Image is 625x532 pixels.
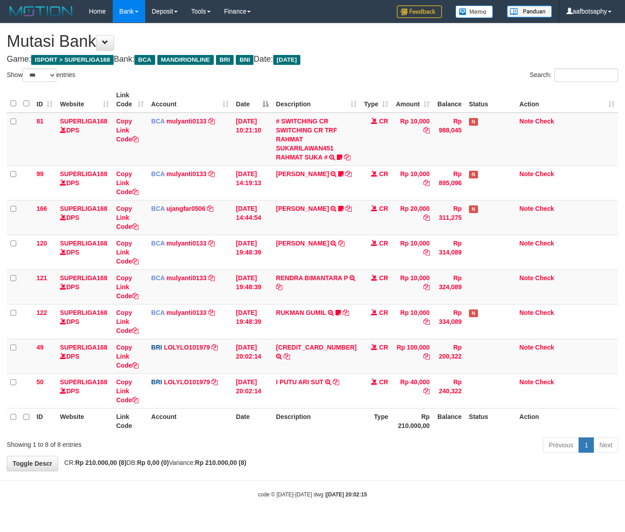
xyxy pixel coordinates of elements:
[7,55,618,64] h4: Game: Bank: Date:
[216,55,234,65] span: BRI
[116,344,138,369] a: Copy Link Code
[7,437,254,449] div: Showing 1 to 8 of 8 entries
[272,87,360,113] th: Description: activate to sort column ascending
[433,235,465,269] td: Rp 314,089
[392,373,433,408] td: Rp 40,000
[423,179,430,186] a: Copy Rp 10,000 to clipboard
[116,118,138,143] a: Copy Link Code
[56,269,113,304] td: DPS
[60,170,107,177] a: SUPERLIGA168
[423,283,430,291] a: Copy Rp 10,000 to clipboard
[519,274,533,282] a: Note
[37,274,47,282] span: 121
[433,373,465,408] td: Rp 240,322
[433,113,465,166] td: Rp 988,045
[31,55,114,65] span: ISPORT > SUPERLIGA168
[433,200,465,235] td: Rp 311,275
[113,408,148,434] th: Link Code
[276,283,282,291] a: Copy RENDRA BIMANTARA P to clipboard
[392,408,433,434] th: Rp 210.000,00
[60,118,107,125] a: SUPERLIGA168
[433,304,465,339] td: Rp 334,089
[60,309,107,316] a: SUPERLIGA168
[535,378,554,386] a: Check
[166,205,205,212] a: ujangfar0506
[516,87,618,113] th: Action: activate to sort column ascending
[338,240,345,247] a: Copy AKBAR SAPUTR to clipboard
[379,118,388,125] span: CR
[465,408,516,434] th: Status
[56,373,113,408] td: DPS
[345,170,352,177] a: Copy MUHAMMAD REZA to clipboard
[423,353,430,360] a: Copy Rp 100,000 to clipboard
[276,240,329,247] a: [PERSON_NAME]
[519,118,533,125] a: Note
[379,240,388,247] span: CR
[392,235,433,269] td: Rp 10,000
[284,353,290,360] a: Copy 685901009472532 to clipboard
[469,205,478,213] span: Has Note
[56,304,113,339] td: DPS
[392,304,433,339] td: Rp 10,000
[519,309,533,316] a: Note
[207,205,213,212] a: Copy ujangfar0506 to clipboard
[423,387,430,395] a: Copy Rp 40,000 to clipboard
[379,309,388,316] span: CR
[116,309,138,334] a: Copy Link Code
[33,87,56,113] th: ID: activate to sort column ascending
[397,5,442,18] img: Feedback.jpg
[33,408,56,434] th: ID
[379,170,388,177] span: CR
[379,205,388,212] span: CR
[134,55,155,65] span: BCA
[211,378,218,386] a: Copy LOLYLO101979 to clipboard
[23,68,56,82] select: Showentries
[423,249,430,256] a: Copy Rp 10,000 to clipboard
[535,344,554,351] a: Check
[208,309,215,316] a: Copy mulyanti0133 to clipboard
[433,165,465,200] td: Rp 895,096
[469,171,478,178] span: Has Note
[56,165,113,200] td: DPS
[116,378,138,404] a: Copy Link Code
[37,240,47,247] span: 120
[326,491,367,498] strong: [DATE] 20:02:15
[535,118,554,125] a: Check
[433,339,465,373] td: Rp 200,322
[232,235,272,269] td: [DATE] 19:48:39
[232,113,272,166] td: [DATE] 10:21:10
[151,170,165,177] span: BCA
[37,344,44,351] span: 49
[166,274,207,282] a: mulyanti0133
[151,240,165,247] span: BCA
[379,274,388,282] span: CR
[379,378,388,386] span: CR
[516,408,618,434] th: Action
[7,5,75,18] img: MOTION_logo.png
[392,87,433,113] th: Amount: activate to sort column ascending
[519,344,533,351] a: Note
[360,87,392,113] th: Type: activate to sort column ascending
[151,205,165,212] span: BCA
[60,240,107,247] a: SUPERLIGA168
[75,459,127,466] strong: Rp 210.000,00 (8)
[276,118,337,161] a: # SWITCHING CR SWITCHING CR TRF RAHMAT SUKARILAWAN451 RAHMAT SUKA #
[208,274,215,282] a: Copy mulyanti0133 to clipboard
[208,240,215,247] a: Copy mulyanti0133 to clipboard
[433,269,465,304] td: Rp 324,089
[519,378,533,386] a: Note
[423,318,430,325] a: Copy Rp 10,000 to clipboard
[519,240,533,247] a: Note
[137,459,169,466] strong: Rp 0,00 (0)
[157,55,214,65] span: MANDIRIONLINE
[60,378,107,386] a: SUPERLIGA168
[37,378,44,386] span: 50
[276,170,329,177] a: [PERSON_NAME]
[60,274,107,282] a: SUPERLIGA168
[232,269,272,304] td: [DATE] 19:48:39
[535,274,554,282] a: Check
[333,378,339,386] a: Copy I PUTU ARI SUT to clipboard
[37,205,47,212] span: 166
[455,5,493,18] img: Button%20Memo.svg
[166,170,207,177] a: mulyanti0133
